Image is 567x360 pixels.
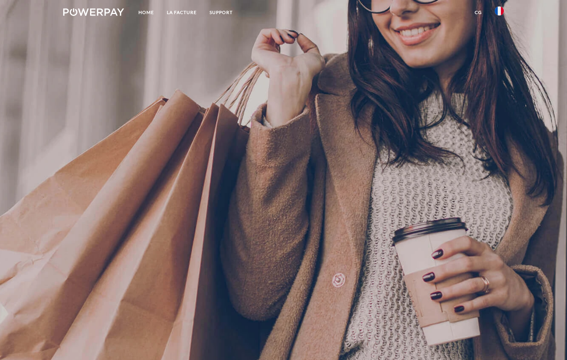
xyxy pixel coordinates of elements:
a: Home [132,6,160,19]
a: LA FACTURE [160,6,203,19]
a: CG [468,6,488,19]
img: logo-powerpay-white.svg [63,8,124,16]
a: Support [203,6,239,19]
img: fr [495,6,504,16]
